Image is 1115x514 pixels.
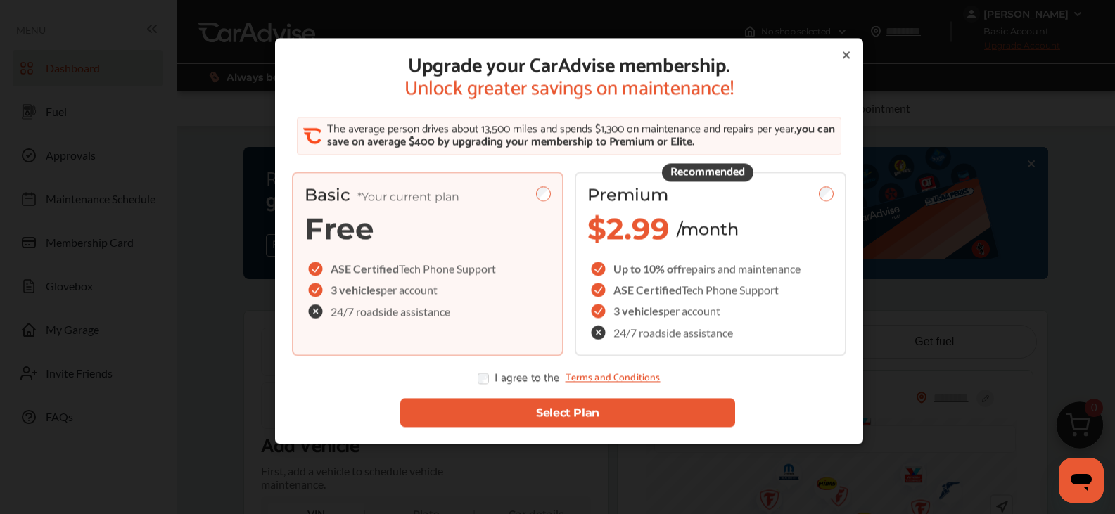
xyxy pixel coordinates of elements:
span: per account [381,283,438,297]
img: checkIcon.6d469ec1.svg [308,283,325,297]
span: ASE Certified [613,283,682,297]
span: $2.99 [587,211,670,248]
img: checkIcon.6d469ec1.svg [591,283,608,297]
img: checkIcon.6d469ec1.svg [308,262,325,276]
span: The average person drives about 13,500 miles and spends $1,300 on maintenance and repairs per year, [326,120,796,139]
span: 3 vehicles [331,283,381,297]
img: check-cross-icon.c68f34ea.svg [591,326,608,340]
span: repairs and maintenance [682,262,801,276]
div: Recommended [662,164,753,182]
span: you can save on average $400 by upgrading your membership to Premium or Elite. [326,120,834,152]
span: Tech Phone Support [682,283,779,297]
span: Premium [587,185,668,205]
span: per account [663,304,720,318]
a: Terms and Conditions [565,373,660,385]
img: CA_CheckIcon.cf4f08d4.svg [302,127,321,146]
button: Select Plan [400,399,735,428]
span: Free [305,211,374,248]
span: /month [677,219,739,239]
span: 24/7 roadside assistance [613,327,733,338]
span: ASE Certified [331,262,399,276]
iframe: Button to launch messaging window [1059,458,1104,503]
span: Tech Phone Support [399,262,496,276]
span: 24/7 roadside assistance [331,306,450,317]
img: checkIcon.6d469ec1.svg [591,262,608,276]
span: Basic [305,185,459,205]
span: 3 vehicles [613,304,663,318]
img: check-cross-icon.c68f34ea.svg [308,304,325,319]
span: Up to 10% off [613,262,682,276]
span: Upgrade your CarAdvise membership. [404,56,734,78]
span: *Your current plan [357,191,459,204]
div: I agree to the [478,373,660,385]
span: Unlock greater savings on maintenance! [404,78,734,101]
img: checkIcon.6d469ec1.svg [591,304,608,319]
